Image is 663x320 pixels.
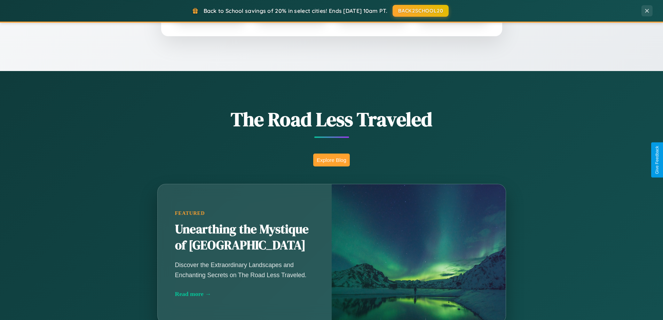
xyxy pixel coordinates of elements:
[393,5,449,17] button: BACK2SCHOOL20
[123,106,540,133] h1: The Road Less Traveled
[175,210,314,216] div: Featured
[175,260,314,280] p: Discover the Extraordinary Landscapes and Enchanting Secrets on The Road Less Traveled.
[313,154,350,166] button: Explore Blog
[175,290,314,298] div: Read more →
[175,221,314,253] h2: Unearthing the Mystique of [GEOGRAPHIC_DATA]
[655,146,660,174] div: Give Feedback
[204,7,387,14] span: Back to School savings of 20% in select cities! Ends [DATE] 10am PT.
